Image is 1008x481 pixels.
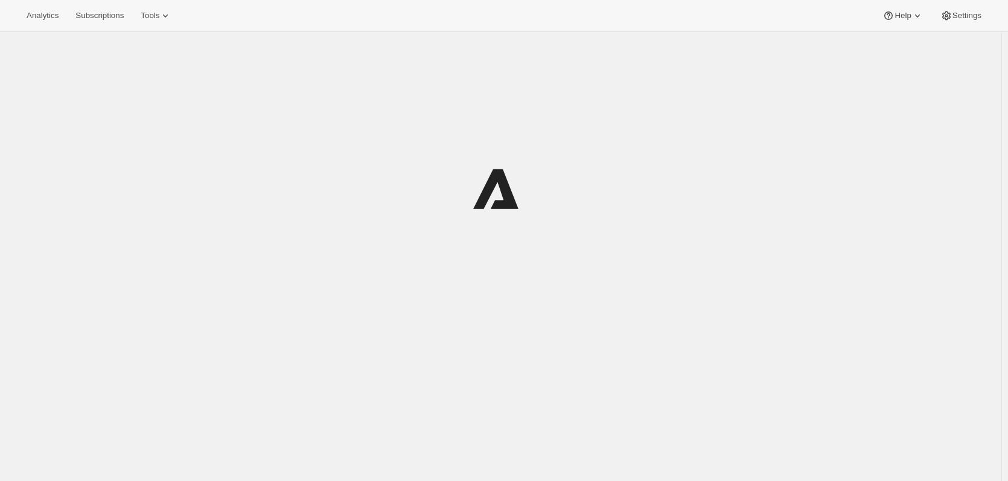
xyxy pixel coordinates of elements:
[933,7,989,24] button: Settings
[27,11,59,20] span: Analytics
[895,11,911,20] span: Help
[952,11,981,20] span: Settings
[875,7,930,24] button: Help
[133,7,179,24] button: Tools
[75,11,124,20] span: Subscriptions
[141,11,159,20] span: Tools
[68,7,131,24] button: Subscriptions
[19,7,66,24] button: Analytics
